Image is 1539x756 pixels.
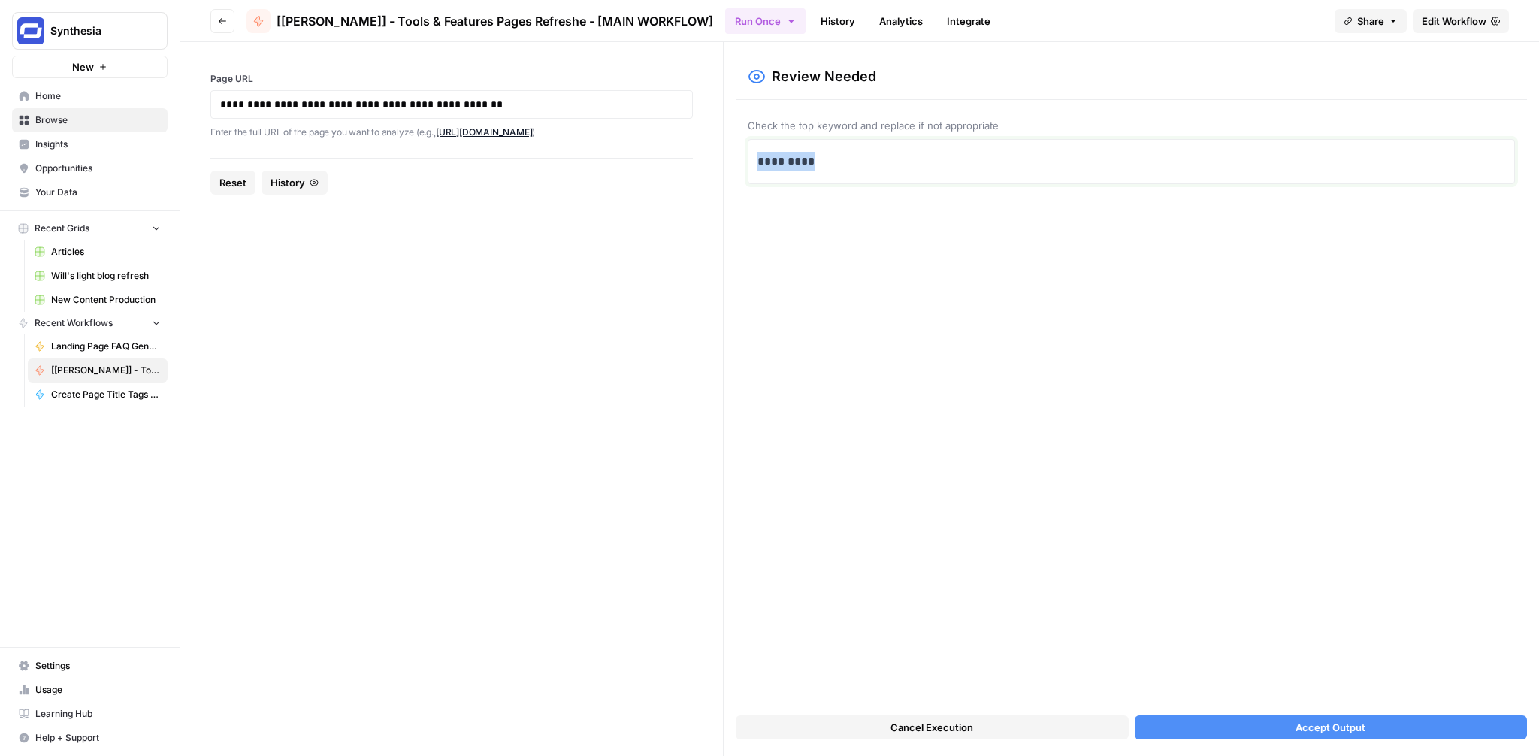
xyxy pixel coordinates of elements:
[812,9,864,33] a: History
[246,9,713,33] a: [[PERSON_NAME]] - Tools & Features Pages Refreshe - [MAIN WORKFLOW]
[12,132,168,156] a: Insights
[1135,715,1527,739] button: Accept Output
[12,726,168,750] button: Help + Support
[51,293,161,307] span: New Content Production
[436,126,533,138] a: [URL][DOMAIN_NAME]
[35,186,161,199] span: Your Data
[35,683,161,697] span: Usage
[51,245,161,259] span: Articles
[12,12,168,50] button: Workspace: Synthesia
[772,66,876,87] h2: Review Needed
[1422,14,1486,29] span: Edit Workflow
[35,222,89,235] span: Recent Grids
[28,334,168,358] a: Landing Page FAQ Generator
[870,9,932,33] a: Analytics
[12,678,168,702] a: Usage
[271,175,305,190] span: History
[72,59,94,74] span: New
[210,72,693,86] label: Page URL
[1413,9,1509,33] a: Edit Workflow
[12,180,168,204] a: Your Data
[210,171,255,195] button: Reset
[51,364,161,377] span: [[PERSON_NAME]] - Tools & Features Pages Refreshe - [MAIN WORKFLOW]
[35,731,161,745] span: Help + Support
[35,316,113,330] span: Recent Workflows
[12,156,168,180] a: Opportunities
[51,388,161,401] span: Create Page Title Tags & Meta Descriptions
[262,171,328,195] button: History
[51,340,161,353] span: Landing Page FAQ Generator
[12,56,168,78] button: New
[28,240,168,264] a: Articles
[219,175,246,190] span: Reset
[28,358,168,383] a: [[PERSON_NAME]] - Tools & Features Pages Refreshe - [MAIN WORKFLOW]
[890,720,973,735] span: Cancel Execution
[12,217,168,240] button: Recent Grids
[725,8,806,34] button: Run Once
[277,12,713,30] span: [[PERSON_NAME]] - Tools & Features Pages Refreshe - [MAIN WORKFLOW]
[12,108,168,132] a: Browse
[51,269,161,283] span: Will's light blog refresh
[17,17,44,44] img: Synthesia Logo
[35,113,161,127] span: Browse
[748,118,1515,133] span: Check the top keyword and replace if not appropriate
[35,162,161,175] span: Opportunities
[35,659,161,673] span: Settings
[1357,14,1384,29] span: Share
[28,264,168,288] a: Will's light blog refresh
[938,9,999,33] a: Integrate
[35,89,161,103] span: Home
[210,125,693,140] p: Enter the full URL of the page you want to analyze (e.g., )
[28,383,168,407] a: Create Page Title Tags & Meta Descriptions
[50,23,141,38] span: Synthesia
[1335,9,1407,33] button: Share
[35,707,161,721] span: Learning Hub
[1296,720,1365,735] span: Accept Output
[12,312,168,334] button: Recent Workflows
[12,702,168,726] a: Learning Hub
[12,84,168,108] a: Home
[736,715,1128,739] button: Cancel Execution
[12,654,168,678] a: Settings
[35,138,161,151] span: Insights
[28,288,168,312] a: New Content Production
